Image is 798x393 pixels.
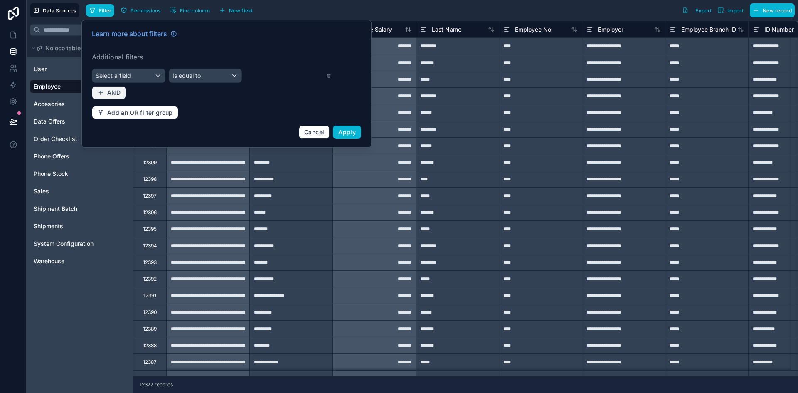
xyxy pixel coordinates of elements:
button: Noloco tables [30,42,125,54]
span: Learn more about filters [92,29,167,39]
div: Data Offers [30,115,130,128]
button: Add an OR filter group [92,106,178,119]
span: Data Offers [34,117,65,126]
a: Learn more about filters [92,29,177,39]
a: Permissions [118,4,167,17]
span: Filter [99,7,112,14]
span: Shipment Batch [34,205,77,213]
button: AND [92,86,126,99]
div: 12393 [143,259,157,266]
div: 12390 [143,309,157,316]
button: Is equal to [169,69,242,83]
a: New record [746,3,795,17]
div: Order Checklist [30,132,130,146]
div: Shipments [30,220,130,233]
span: Find column [180,7,210,14]
button: Data Sources [30,3,79,17]
button: Select a field [92,69,165,83]
span: Phone Offers [34,152,69,161]
button: Filter [86,4,115,17]
span: New field [229,7,253,14]
span: New record [763,7,792,14]
div: 12387 [143,359,157,366]
span: Permissions [131,7,160,14]
div: 12398 [143,176,157,183]
button: Permissions [118,4,163,17]
span: User [34,65,47,73]
span: Employee No [515,25,551,34]
div: Accesories [30,97,130,111]
span: AND [107,89,121,96]
span: Accesories [34,100,65,108]
span: Employer [598,25,623,34]
a: Order Checklist [34,135,101,143]
a: Phone Stock [34,170,101,178]
div: 12395 [143,226,157,232]
button: Export [679,3,714,17]
span: Phone Stock [34,170,68,178]
div: 12386 [143,376,157,382]
span: Last Name [432,25,461,34]
span: ID Number [764,25,794,34]
a: User [34,65,101,73]
div: Shipment Batch [30,202,130,215]
span: Order Checklist [34,135,77,143]
div: 12391 [143,292,156,299]
a: Data Offers [34,117,101,126]
a: Shipments [34,222,101,230]
div: 12397 [143,193,157,199]
span: System Configuration [34,240,94,248]
span: Import [727,7,744,14]
a: Employee [34,82,101,91]
div: 12389 [143,326,157,332]
span: Shipments [34,222,63,230]
span: Warehouse [34,257,64,265]
a: Sales [34,187,101,195]
button: Apply [333,126,361,139]
a: Accesories [34,100,101,108]
span: Employee [34,82,61,91]
button: Find column [167,4,213,17]
span: Export [695,7,712,14]
div: Warehouse [30,255,130,268]
div: Sales [30,185,130,198]
span: Employee Branch ID [681,25,736,34]
div: Phone Stock [30,167,130,180]
div: 12388 [143,342,157,349]
a: Warehouse [34,257,101,265]
div: 12399 [143,159,157,166]
span: Sales [34,187,49,195]
div: Employee [30,80,130,93]
span: Select a field [96,72,131,79]
a: Phone Offers [34,152,101,161]
a: System Configuration [34,240,101,248]
div: User [30,62,130,76]
label: Additional filters [92,52,361,62]
a: Shipment Batch [34,205,101,213]
div: System Configuration [30,237,130,250]
div: Phone Offers [30,150,130,163]
button: Import [714,3,746,17]
span: Apply [338,129,356,136]
button: Cancel [299,126,330,139]
button: New field [216,4,256,17]
span: Data Sources [43,7,76,14]
span: Add an OR filter group [107,109,173,116]
span: Noloco tables [45,44,84,52]
span: Is equal to [172,72,201,79]
div: 12396 [143,209,157,216]
span: 12377 records [140,381,173,388]
button: New record [750,3,795,17]
div: 12394 [143,242,157,249]
span: Cancel [304,129,324,136]
div: 12392 [143,276,157,282]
